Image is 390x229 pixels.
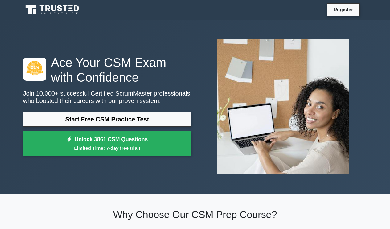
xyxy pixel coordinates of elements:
small: Limited Time: 7-day free trial! [31,145,184,152]
a: Unlock 3861 CSM QuestionsLimited Time: 7-day free trial! [23,131,191,156]
h2: Why Choose Our CSM Prep Course? [23,209,367,220]
a: Start Free CSM Practice Test [23,112,191,127]
p: Join 10,000+ successful Certified ScrumMaster professionals who boosted their careers with our pr... [23,90,191,104]
a: Register [330,6,357,14]
h1: Ace Your CSM Exam with Confidence [23,55,191,85]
